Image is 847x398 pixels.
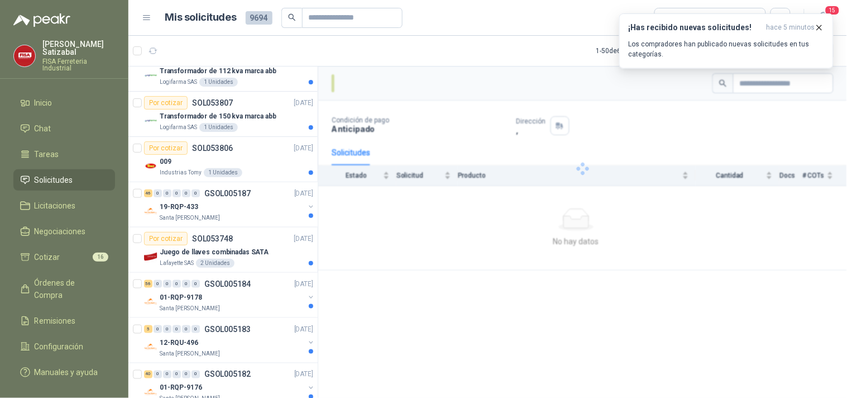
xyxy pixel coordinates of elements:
p: [DATE] [294,369,313,380]
p: [DATE] [294,234,313,244]
h1: Mis solicitudes [165,10,237,26]
a: Negociaciones [13,221,115,242]
p: SOL053748 [192,235,233,243]
a: Chat [13,118,115,139]
div: 0 [192,325,200,333]
a: Órdenes de Compra [13,272,115,306]
span: Solicitudes [35,174,73,186]
a: Inicio [13,92,115,113]
a: Solicitudes [13,169,115,191]
div: 0 [173,189,181,197]
div: 0 [182,189,190,197]
img: Company Logo [144,340,157,354]
a: Manuales y ayuda [13,362,115,383]
p: 01-RQP-9176 [160,383,202,394]
div: 0 [173,325,181,333]
p: Logifarma SAS [160,123,197,132]
div: Por cotizar [144,141,188,155]
p: [DATE] [294,324,313,335]
div: 40 [144,371,152,378]
div: 1 Unidades [199,78,238,87]
div: 0 [182,325,190,333]
div: 1 - 50 de 6499 [596,42,669,60]
span: Licitaciones [35,200,76,212]
img: Company Logo [144,159,157,173]
span: Cotizar [35,251,60,263]
img: Logo peakr [13,13,70,27]
a: Por cotizarSOL053806[DATE] Company Logo009Industrias Tomy1 Unidades [128,137,318,182]
div: 2 Unidades [196,259,235,268]
p: Juego de llaves combinadas SATA [160,247,269,258]
span: Inicio [35,97,52,109]
span: Tareas [35,148,59,160]
div: 0 [173,280,181,288]
div: 0 [192,371,200,378]
div: 0 [154,371,162,378]
p: 01-RQP-9178 [160,292,202,303]
div: 0 [163,189,171,197]
div: 0 [192,280,200,288]
p: 009 [160,157,171,167]
div: 5 [144,325,152,333]
img: Company Logo [144,295,157,309]
a: 46 0 0 0 0 0 GSOL005187[DATE] Company Logo19-RQP-433Santa [PERSON_NAME] [144,187,315,222]
a: 56 0 0 0 0 0 GSOL005184[DATE] Company Logo01-RQP-9178Santa [PERSON_NAME] [144,277,315,313]
div: Todas [662,12,685,24]
img: Company Logo [144,250,157,263]
p: Santa [PERSON_NAME] [160,304,220,313]
span: 16 [93,253,108,262]
div: 56 [144,280,152,288]
div: 46 [144,189,152,197]
img: Company Logo [144,205,157,218]
div: 0 [154,189,162,197]
p: Lafayette SAS [160,259,194,268]
span: hace 5 minutos [767,23,815,32]
span: Chat [35,122,51,135]
div: 0 [192,189,200,197]
div: 1 Unidades [199,123,238,132]
span: 9694 [246,11,272,25]
div: 1 Unidades [204,168,242,177]
a: Por cotizarSOL053748[DATE] Company LogoJuego de llaves combinadas SATALafayette SAS2 Unidades [128,228,318,273]
div: 0 [163,325,171,333]
div: 0 [182,280,190,288]
div: 0 [182,371,190,378]
p: GSOL005184 [204,280,251,288]
div: Por cotizar [144,232,188,245]
p: GSOL005187 [204,189,251,197]
p: [DATE] [294,279,313,290]
a: Licitaciones [13,195,115,216]
p: 19-RQP-433 [160,202,198,212]
p: [PERSON_NAME] Satizabal [42,40,115,56]
p: [DATE] [294,188,313,199]
button: ¡Has recibido nuevas solicitudes!hace 5 minutos Los compradores han publicado nuevas solicitudes ... [619,13,834,69]
img: Company Logo [144,114,157,127]
img: Company Logo [144,69,157,82]
h3: ¡Has recibido nuevas solicitudes! [629,23,762,32]
div: 0 [163,280,171,288]
span: search [288,13,296,21]
p: Santa [PERSON_NAME] [160,214,220,222]
p: SOL053807 [192,99,233,107]
p: Los compradores han publicado nuevas solicitudes en tus categorías. [629,39,824,59]
span: Configuración [35,340,84,353]
span: 15 [825,5,840,16]
p: GSOL005183 [204,325,251,333]
p: SOL053806 [192,144,233,152]
a: Por cotizarSOL053807[DATE] Company LogoTransformador de 150 kva marca abbLogifarma SAS1 Unidades [128,92,318,137]
span: Manuales y ayuda [35,366,98,378]
div: 0 [154,325,162,333]
span: Remisiones [35,315,76,327]
div: Por cotizar [144,96,188,110]
p: FISA Ferreteria Industrial [42,58,115,72]
a: Configuración [13,336,115,357]
p: Industrias Tomy [160,168,202,177]
a: Tareas [13,144,115,165]
a: Por cotizarSOL053808[DATE] Company LogoTransformador de 112 kva marca abbLogifarma SAS1 Unidades [128,46,318,92]
span: Órdenes de Compra [35,277,104,301]
a: 5 0 0 0 0 0 GSOL005183[DATE] Company Logo12-RQU-496Santa [PERSON_NAME] [144,323,315,358]
p: 12-RQU-496 [160,338,198,348]
div: 0 [154,280,162,288]
img: Company Logo [14,45,35,67]
p: Transformador de 150 kva marca abb [160,111,276,122]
